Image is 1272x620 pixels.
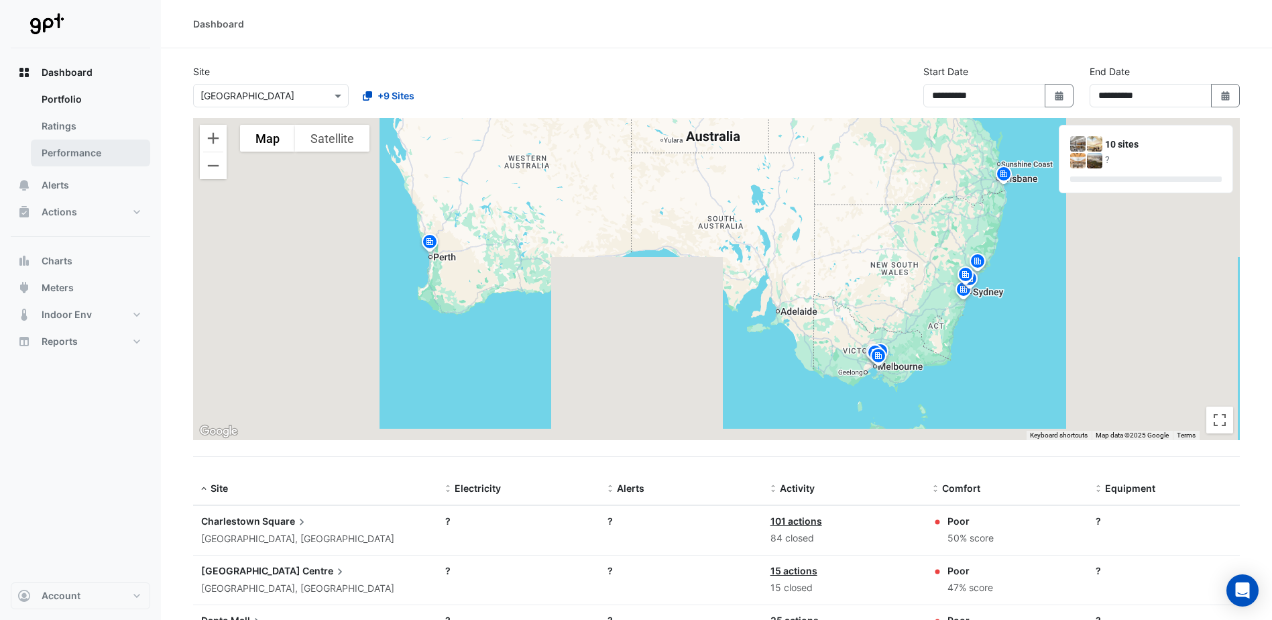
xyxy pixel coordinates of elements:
[1220,90,1232,101] fa-icon: Select Date
[1087,136,1102,152] img: Chirnside Park Shopping Centre
[617,482,644,494] span: Alerts
[947,531,994,546] div: 50% score
[42,205,77,219] span: Actions
[17,205,31,219] app-icon: Actions
[31,140,150,166] a: Performance
[942,482,980,494] span: Comfort
[11,301,150,328] button: Indoor Env
[11,199,150,225] button: Actions
[780,482,815,494] span: Activity
[262,514,308,529] span: Square
[42,589,80,603] span: Account
[1070,136,1086,152] img: Charlestown Square
[200,152,227,179] button: Zoom out
[770,515,822,527] a: 101 actions
[1105,138,1222,152] div: 10 sites
[11,328,150,355] button: Reports
[17,335,31,348] app-icon: Reports
[302,564,347,578] span: Centre
[1087,153,1102,168] img: Highpoint Shopping Centre
[200,125,227,152] button: Zoom in
[863,342,884,366] img: site-pin.svg
[923,64,968,79] label: Start Date
[295,125,369,152] button: Show satellite imagery
[1226,574,1259,607] div: Open Intercom Messenger
[455,482,501,494] span: Electricity
[42,178,69,192] span: Alerts
[211,482,228,494] span: Site
[947,564,993,578] div: Poor
[1105,482,1155,494] span: Equipment
[864,343,886,366] img: site-pin.svg
[11,59,150,86] button: Dashboard
[445,564,591,578] div: ?
[31,86,150,113] a: Portfolio
[193,64,210,79] label: Site
[1096,564,1242,578] div: ?
[947,580,993,596] div: 47% score
[17,66,31,79] app-icon: Dashboard
[967,252,988,275] img: site-pin.svg
[955,265,976,289] img: site-pin.svg
[17,178,31,192] app-icon: Alerts
[993,164,1015,188] img: site-pin.svg
[201,565,300,576] span: [GEOGRAPHIC_DATA]
[16,11,76,38] img: Company Logo
[445,514,591,528] div: ?
[17,281,31,295] app-icon: Meters
[240,125,295,152] button: Show street map
[11,86,150,172] div: Dashboard
[1030,431,1088,440] button: Keyboard shortcuts
[1070,153,1086,168] img: Dapto Mall
[11,248,150,274] button: Charts
[31,113,150,140] a: Ratings
[868,346,889,370] img: site-pin.svg
[1090,64,1130,79] label: End Date
[42,66,93,79] span: Dashboard
[1096,514,1242,528] div: ?
[378,89,414,103] span: +9 Sites
[42,254,72,268] span: Charts
[196,423,241,440] img: Google
[770,580,917,596] div: 15 closed
[11,274,150,301] button: Meters
[42,281,74,295] span: Meters
[947,514,994,528] div: Poor
[608,514,754,528] div: ?
[953,280,974,303] img: site-pin.svg
[193,17,244,31] div: Dashboard
[770,565,817,576] a: 15 actions
[870,342,891,365] img: site-pin.svg
[42,308,92,321] span: Indoor Env
[1206,407,1233,433] button: Toggle fullscreen view
[42,335,78,348] span: Reports
[959,269,980,293] img: site-pin.svg
[17,254,31,268] app-icon: Charts
[1096,431,1169,439] span: Map data ©2025 Google
[201,531,429,547] div: [GEOGRAPHIC_DATA], [GEOGRAPHIC_DATA]
[1053,90,1065,101] fa-icon: Select Date
[17,308,31,321] app-icon: Indoor Env
[770,531,917,546] div: 84 closed
[201,515,260,527] span: Charlestown
[196,423,241,440] a: Open this area in Google Maps (opens a new window)
[608,564,754,578] div: ?
[11,172,150,199] button: Alerts
[1177,431,1196,439] a: Terms
[201,581,429,597] div: [GEOGRAPHIC_DATA], [GEOGRAPHIC_DATA]
[354,84,423,107] button: +9 Sites
[1105,153,1222,167] div: ?
[419,232,441,256] img: site-pin.svg
[11,582,150,609] button: Account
